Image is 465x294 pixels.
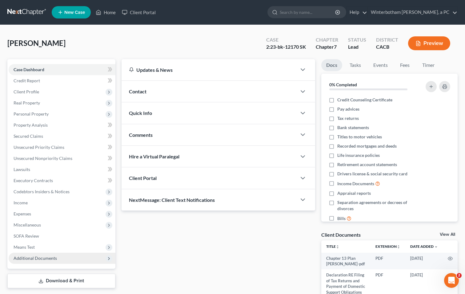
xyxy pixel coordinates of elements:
[64,10,85,15] span: New Case
[337,171,407,177] span: Drivers license & social security card
[337,181,374,187] span: Income Documents
[321,253,371,270] td: Chapter 13 Plan [PERSON_NAME]-pdf
[14,133,43,139] span: Secured Claims
[14,211,31,216] span: Expenses
[457,273,462,278] span: 2
[321,59,342,71] a: Docs
[375,244,400,249] a: Extensionunfold_more
[337,125,369,131] span: Bank statements
[348,36,366,43] div: Status
[337,215,346,222] span: Bills
[7,39,66,47] span: [PERSON_NAME]
[337,97,392,103] span: Credit Counseling Certificate
[9,75,115,86] a: Credit Report
[14,156,72,161] span: Unsecured Nonpriority Claims
[14,233,39,239] span: SOFA Review
[368,7,457,18] a: Winterbotham [PERSON_NAME], a PC
[14,244,35,250] span: Means Test
[397,245,400,249] i: unfold_more
[14,167,30,172] span: Lawsuits
[14,89,39,94] span: Client Profile
[408,36,450,50] button: Preview
[9,120,115,131] a: Property Analysis
[417,59,439,71] a: Timer
[93,7,119,18] a: Home
[334,44,337,50] span: 7
[371,253,405,270] td: PDF
[129,175,157,181] span: Client Portal
[14,111,49,116] span: Personal Property
[9,153,115,164] a: Unsecured Nonpriority Claims
[440,232,455,237] a: View All
[129,67,289,73] div: Updates & News
[316,36,338,43] div: Chapter
[14,178,53,183] span: Executory Contracts
[9,142,115,153] a: Unsecured Priority Claims
[348,43,366,51] div: Lead
[129,153,179,159] span: Hire a Virtual Paralegal
[119,7,159,18] a: Client Portal
[321,231,361,238] div: Client Documents
[337,106,359,112] span: Pay advices
[9,131,115,142] a: Secured Claims
[14,200,28,205] span: Income
[337,190,371,196] span: Appraisal reports
[266,36,306,43] div: Case
[337,152,380,158] span: Life insurance policies
[129,88,146,94] span: Contact
[9,231,115,242] a: SOFA Review
[444,273,459,288] iframe: Intercom live chat
[376,43,398,51] div: CACB
[336,245,339,249] i: unfold_more
[14,78,40,83] span: Credit Report
[9,164,115,175] a: Lawsuits
[280,6,336,18] input: Search by name...
[337,134,382,140] span: Titles to motor vehicles
[316,43,338,51] div: Chapter
[337,143,397,149] span: Recorded mortgages and deeds
[14,122,48,128] span: Property Analysis
[337,161,397,168] span: Retirement account statements
[368,59,393,71] a: Events
[9,175,115,186] a: Executory Contracts
[405,253,443,270] td: [DATE]
[14,255,57,261] span: Additional Documents
[345,59,366,71] a: Tasks
[410,244,438,249] a: Date Added expand_more
[14,145,64,150] span: Unsecured Priority Claims
[376,36,398,43] div: District
[129,197,215,203] span: NextMessage: Client Text Notifications
[14,189,70,194] span: Codebtors Insiders & Notices
[337,115,359,121] span: Tax returns
[9,64,115,75] a: Case Dashboard
[129,110,152,116] span: Quick Info
[326,244,339,249] a: Titleunfold_more
[329,82,357,87] strong: 0% Completed
[434,245,438,249] i: expand_more
[337,199,419,212] span: Separation agreements or decrees of divorces
[266,43,306,51] div: 2:23-bk-12170 SK
[347,7,367,18] a: Help
[14,100,40,105] span: Real Property
[129,132,153,138] span: Comments
[14,67,44,72] span: Case Dashboard
[395,59,415,71] a: Fees
[14,222,41,227] span: Miscellaneous
[7,274,115,288] a: Download & Print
